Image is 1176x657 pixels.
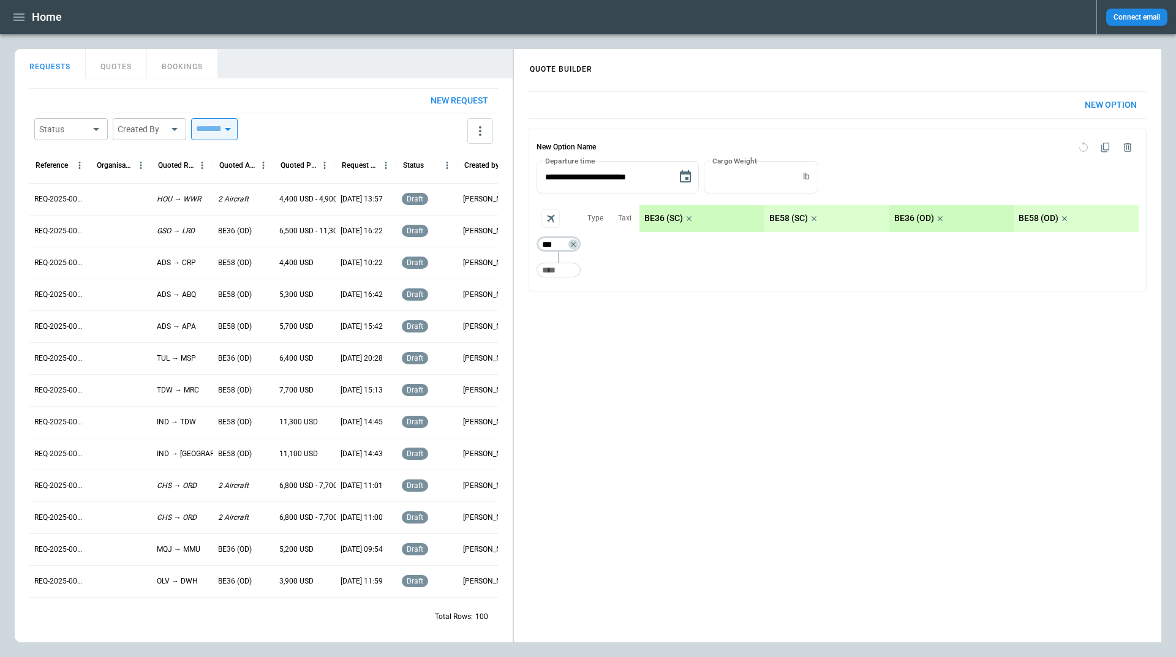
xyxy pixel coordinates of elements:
p: [DATE] 20:28 [341,353,383,364]
p: 5,700 USD [279,321,314,332]
p: REQ-2025-000240 [34,576,86,587]
button: BOOKINGS [147,49,218,78]
p: 3,900 USD [279,576,314,587]
p: [PERSON_NAME] [463,321,514,332]
p: TDW → MRC [157,385,199,396]
span: draft [404,577,426,585]
p: ADS → APA [157,321,196,332]
p: REQ-2025-000245 [34,417,86,427]
p: Taxi [618,213,631,223]
div: Too short [537,263,581,277]
p: BE58 (OD) [218,449,252,459]
p: [DATE] 14:43 [341,449,383,459]
p: [PERSON_NAME] [463,385,514,396]
span: Reset quote option [1072,137,1095,159]
p: REQ-2025-000248 [34,321,86,332]
p: BE58 (OD) [218,258,252,268]
span: draft [404,386,426,394]
p: [DATE] 14:45 [341,417,383,427]
div: Created by [464,161,499,170]
p: BE36 (OD) [218,226,252,236]
p: 5,200 USD [279,544,314,555]
p: REQ-2025-000250 [34,258,86,268]
p: [PERSON_NAME] [463,194,514,205]
span: draft [404,513,426,522]
button: Request Created At (UTC-05:00) column menu [378,157,394,173]
h4: QUOTE BUILDER [515,52,607,80]
p: 2 Aircraft [218,194,249,205]
button: New request [421,89,498,113]
p: REQ-2025-000244 [34,449,86,459]
p: BE36 (SC) [644,213,683,223]
p: 6,800 USD - 7,700 USD [279,481,353,491]
span: draft [404,258,426,267]
p: BE58 (OD) [218,417,252,427]
p: [DATE] 16:22 [341,226,383,236]
div: Quoted Aircraft [219,161,255,170]
p: REQ-2025-000242 [34,512,86,523]
p: 11,300 USD [279,417,318,427]
div: Reference [36,161,68,170]
div: Quoted Route [158,161,194,170]
label: Cargo Weight [712,156,757,166]
span: draft [404,418,426,426]
p: BE36 (OD) [218,576,252,587]
p: [DATE] 11:59 [341,576,383,587]
p: BE58 (OD) [218,290,252,300]
p: CHS → ORD [157,481,197,491]
p: [PERSON_NAME] [463,449,514,459]
p: [DATE] 15:13 [341,385,383,396]
p: BE58 (OD) [1019,213,1058,223]
span: draft [404,227,426,235]
div: Quoted Price [281,161,317,170]
p: REQ-2025-000246 [34,385,86,396]
span: draft [404,354,426,362]
p: BE58 (OD) [218,321,252,332]
p: [DATE] 13:57 [341,194,383,205]
button: Quoted Aircraft column menu [255,157,271,173]
p: Type [587,213,603,223]
p: OLV → DWH [157,576,198,587]
p: 7,700 USD [279,385,314,396]
div: Request Created At (UTC-05:00) [342,161,378,170]
p: IND → TDW [157,417,196,427]
p: [PERSON_NAME] [463,481,514,491]
button: New Option [1075,92,1147,118]
p: CHS → ORD [157,512,197,523]
p: MQJ → MMU [157,544,200,555]
p: BE36 (OD) [218,353,252,364]
p: lb [803,171,810,182]
div: scrollable content [514,81,1161,301]
div: scrollable content [639,205,1139,232]
h1: Home [32,10,62,24]
div: Created By [118,123,167,135]
p: 11,100 USD [279,449,318,459]
p: ADS → CRP [157,258,196,268]
button: Choose date, selected date is Aug 19, 2025 [673,165,698,189]
button: QUOTES [86,49,147,78]
p: Total Rows: [435,612,473,622]
span: draft [404,545,426,554]
p: IND → [GEOGRAPHIC_DATA] [157,449,251,459]
p: [DATE] 09:54 [341,544,383,555]
p: REQ-2025-000241 [34,544,86,555]
span: Delete quote option [1117,137,1139,159]
p: 4,400 USD - 4,900 USD [279,194,353,205]
p: [PERSON_NAME] [463,353,514,364]
span: draft [404,481,426,490]
p: [DATE] 15:42 [341,321,383,332]
p: REQ-2025-000251 [34,226,86,236]
button: Status column menu [439,157,455,173]
p: BE58 (OD) [218,385,252,396]
button: Organisation column menu [133,157,149,173]
span: Duplicate quote option [1095,137,1117,159]
p: GSO → LRD [157,226,195,236]
p: [PERSON_NAME] [463,290,514,300]
p: [DATE] 16:42 [341,290,383,300]
p: BE58 (SC) [769,213,808,223]
p: 100 [475,612,488,622]
button: Quoted Price column menu [317,157,333,173]
span: draft [404,449,426,458]
p: REQ-2025-000243 [34,481,86,491]
button: Quoted Route column menu [194,157,210,173]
